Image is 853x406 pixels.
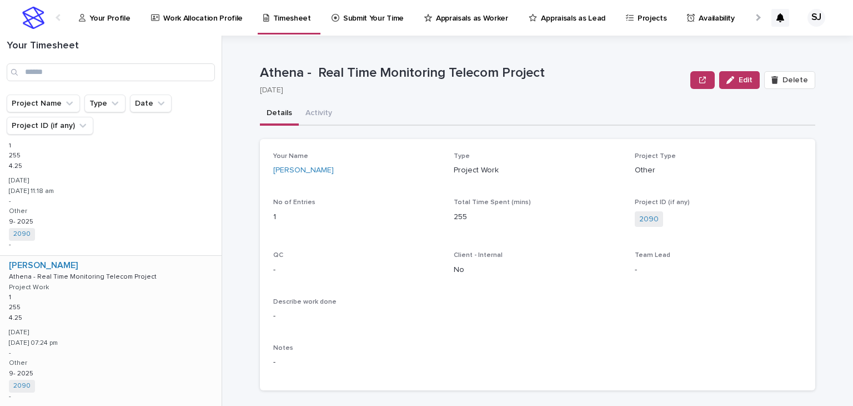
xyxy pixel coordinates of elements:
p: Project Work [454,165,621,176]
p: Athena - Real Time Monitoring Telecom Project [260,65,686,81]
p: Other [9,359,27,367]
span: Type [454,153,470,160]
a: 2090 [13,230,31,238]
span: Describe work done [273,299,337,305]
p: 1 [9,140,13,150]
p: No [454,264,621,276]
span: Client - Internal [454,252,503,259]
span: Project ID (if any) [635,199,690,206]
div: SJ [807,9,825,27]
p: Other [635,165,802,176]
a: 2090 [639,214,659,225]
a: [PERSON_NAME] [9,260,78,271]
span: Total Time Spent (mins) [454,199,531,206]
p: [DATE] [9,329,29,336]
p: - [635,264,802,276]
button: Edit [719,71,760,89]
span: Team Lead [635,252,670,259]
p: 255 [454,211,621,223]
p: - [273,264,440,276]
span: No of Entries [273,199,315,206]
p: 1 [9,291,13,301]
p: [DATE] [260,86,681,95]
button: Date [130,95,172,112]
p: 9- 2025 [9,368,36,378]
p: Project Work [9,284,49,291]
button: Delete [764,71,815,89]
span: QC [273,252,283,259]
p: - [273,357,802,368]
p: [DATE] 11:18 am [9,187,54,195]
p: 4.25 [9,312,24,322]
p: 1 [273,211,440,223]
span: Notes [273,345,293,351]
button: Project ID (if any) [7,117,93,135]
p: Other [9,207,27,215]
button: Details [260,102,299,126]
p: 4.25 [9,160,24,170]
p: 255 [9,150,23,160]
p: Athena - Real Time Monitoring Telecom Project [9,271,159,281]
img: stacker-logo-s-only.png [22,7,44,29]
button: Type [84,95,126,112]
p: - [9,393,11,400]
a: [PERSON_NAME] [273,165,334,176]
span: Edit [739,76,752,84]
button: Activity [299,102,339,126]
span: Delete [782,76,808,84]
a: 2090 [13,382,31,390]
p: [DATE] 07:24 pm [9,339,58,347]
p: - [9,349,11,357]
span: Your Name [273,153,308,160]
p: 255 [9,301,23,311]
p: - [9,241,11,249]
span: Project Type [635,153,676,160]
h1: Your Timesheet [7,40,215,52]
p: - [9,197,11,205]
p: - [273,310,802,322]
p: [DATE] [9,177,29,185]
input: Search [7,63,215,81]
button: Project Name [7,95,80,112]
p: 9- 2025 [9,216,36,226]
